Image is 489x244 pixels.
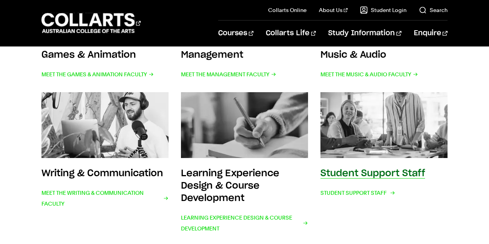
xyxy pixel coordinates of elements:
[320,169,425,178] h3: Student Support Staff
[320,69,418,80] span: Meet the Music & Audio Faculty
[41,12,141,34] div: Go to homepage
[181,69,276,80] span: Meet the Management Faculty
[181,169,279,203] h3: Learning Experience Design & Course Development
[41,187,169,209] span: Meet the Writing & Communication Faculty
[41,169,163,178] h3: Writing & Communication
[268,6,306,14] a: Collarts Online
[320,92,448,234] a: Student Support Staff Student Support Staff
[419,6,448,14] a: Search
[41,92,169,234] a: Writing & Communication Meet the Writing & Communication Faculty
[181,92,308,234] a: Learning Experience Design & Course Development Learning Experience Design & Course Development
[320,50,386,60] h3: Music & Audio
[181,50,243,60] h3: Management
[41,69,154,80] span: Meet the Games & Animation Faculty
[218,21,253,46] a: Courses
[319,6,348,14] a: About Us
[360,6,406,14] a: Student Login
[414,21,448,46] a: Enquire
[328,21,401,46] a: Study Information
[320,187,394,198] span: Student Support Staff
[181,212,308,234] span: Learning Experience Design & Course Development
[41,50,136,60] h3: Games & Animation
[266,21,316,46] a: Collarts Life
